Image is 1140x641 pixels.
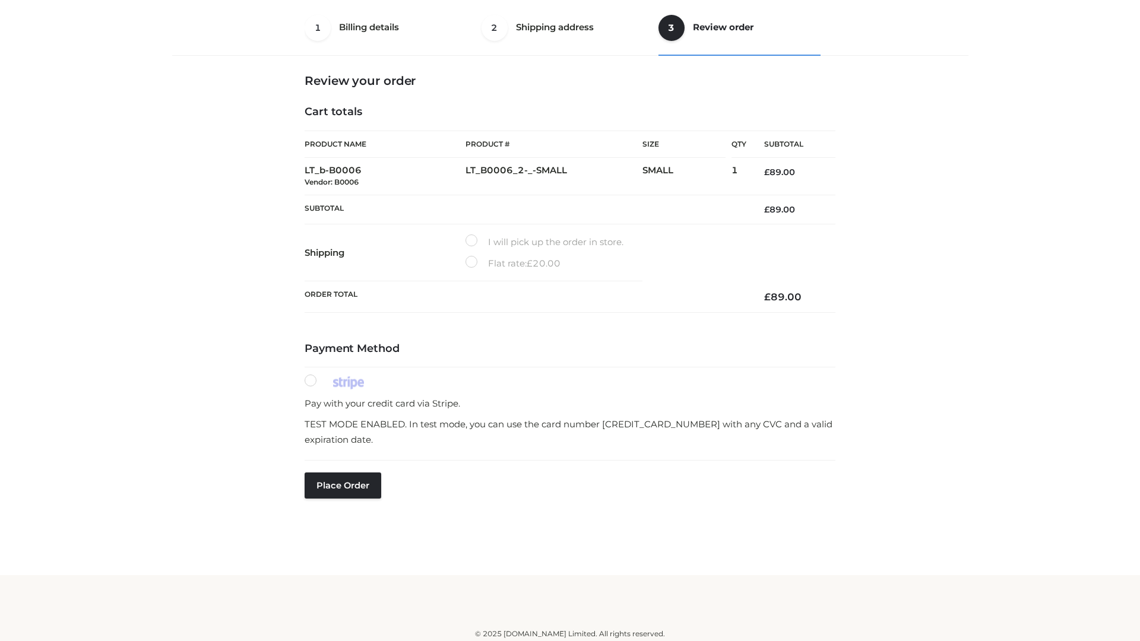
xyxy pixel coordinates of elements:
p: TEST MODE ENABLED. In test mode, you can use the card number [CREDIT_CARD_NUMBER] with any CVC an... [305,417,835,447]
button: Place order [305,472,381,499]
th: Size [642,131,726,158]
label: I will pick up the order in store. [465,234,623,250]
td: LT_B0006_2-_-SMALL [465,158,642,195]
th: Shipping [305,224,465,281]
th: Qty [731,131,746,158]
td: 1 [731,158,746,195]
td: SMALL [642,158,731,195]
label: Flat rate: [465,256,560,271]
p: Pay with your credit card via Stripe. [305,396,835,411]
h4: Payment Method [305,342,835,356]
span: £ [764,204,769,215]
bdi: 89.00 [764,291,802,303]
td: LT_b-B0006 [305,158,465,195]
th: Product # [465,131,642,158]
bdi: 89.00 [764,167,795,177]
small: Vendor: B0006 [305,177,359,186]
bdi: 20.00 [527,258,560,269]
th: Product Name [305,131,465,158]
span: £ [764,291,771,303]
span: £ [764,167,769,177]
span: £ [527,258,533,269]
div: © 2025 [DOMAIN_NAME] Limited. All rights reserved. [176,628,964,640]
h4: Cart totals [305,106,835,119]
h3: Review your order [305,74,835,88]
th: Subtotal [305,195,746,224]
th: Subtotal [746,131,835,158]
th: Order Total [305,281,746,313]
bdi: 89.00 [764,204,795,215]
